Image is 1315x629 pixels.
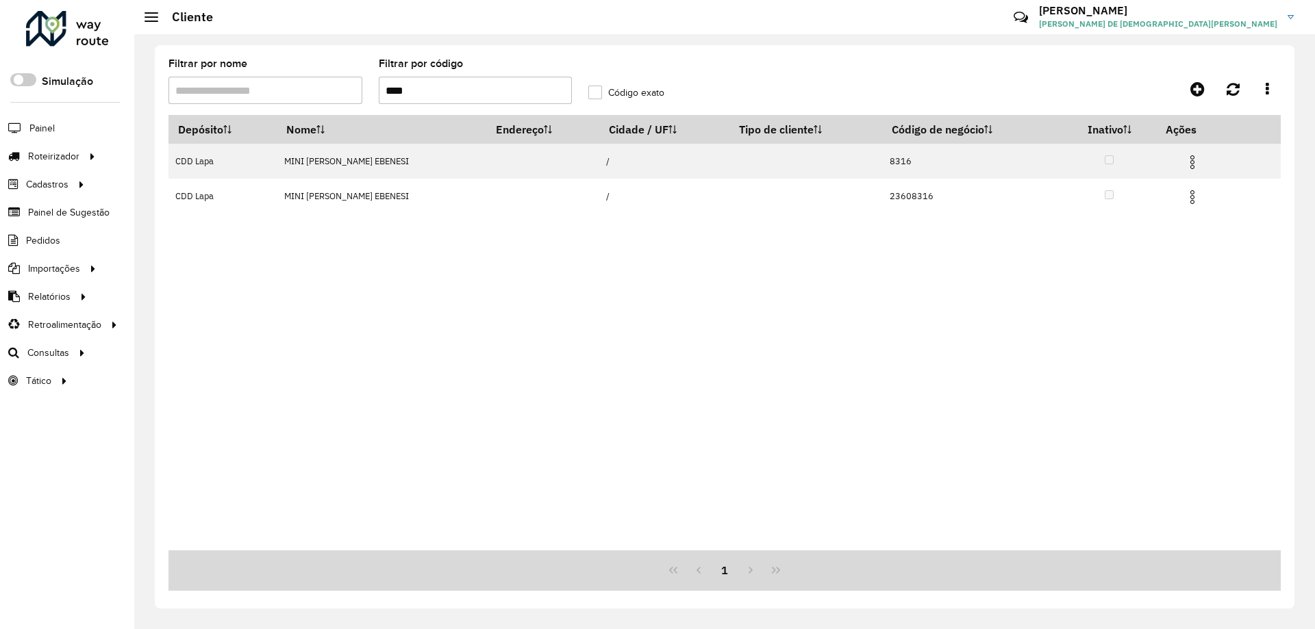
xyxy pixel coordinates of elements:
td: 23608316 [882,179,1062,214]
span: Tático [26,374,51,388]
td: CDD Lapa [168,144,277,179]
span: Importações [28,261,80,276]
th: Tipo de cliente [729,115,882,144]
th: Inativo [1062,115,1157,144]
span: Roteirizador [28,149,79,164]
span: Painel [29,121,55,136]
td: / [599,179,729,214]
button: 1 [712,557,738,583]
th: Código de negócio [882,115,1062,144]
td: MINI [PERSON_NAME] EBENESI [277,144,487,179]
td: / [599,144,729,179]
span: Pedidos [26,233,60,248]
a: Contato Rápido [1006,3,1036,32]
td: 8316 [882,144,1062,179]
span: Retroalimentação [28,318,101,332]
span: Consultas [27,346,69,360]
th: Depósito [168,115,277,144]
th: Nome [277,115,487,144]
span: Painel de Sugestão [28,205,110,220]
span: [PERSON_NAME] DE [DEMOGRAPHIC_DATA][PERSON_NAME] [1039,18,1277,30]
label: Código exato [588,86,664,100]
td: MINI [PERSON_NAME] EBENESI [277,179,487,214]
span: Cadastros [26,177,68,192]
span: Relatórios [28,290,71,304]
th: Cidade / UF [599,115,729,144]
th: Endereço [486,115,599,144]
td: CDD Lapa [168,179,277,214]
h3: [PERSON_NAME] [1039,4,1277,17]
label: Filtrar por código [379,55,463,72]
label: Filtrar por nome [168,55,247,72]
h2: Cliente [158,10,213,25]
label: Simulação [42,73,93,90]
th: Ações [1157,115,1239,144]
